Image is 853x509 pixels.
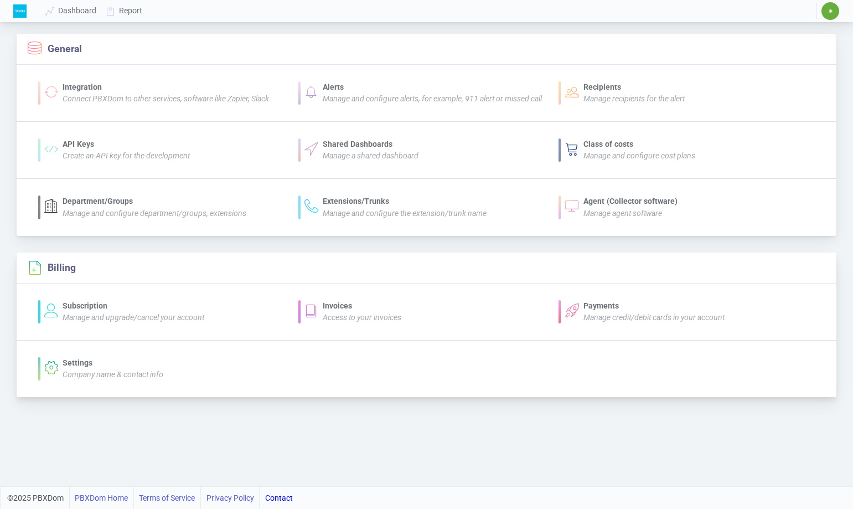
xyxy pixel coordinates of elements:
i: Manage and upgrade/cancel your account [63,313,204,322]
i: Manage credit/debit cards in your account [583,313,725,322]
i: Manage and configure department/groups, extensions [63,209,246,218]
a: Privacy Policy [206,487,254,509]
div: Payments [583,300,725,312]
a: Report [102,1,148,21]
i: Access to your invoices [323,313,401,322]
i: Manage and configure alerts, for example, 911 alert or missed call [323,94,542,103]
section: Billing [28,260,76,275]
div: Integration [63,81,269,93]
i: Manage and configure the extension/trunk name [323,209,487,218]
div: Shared Dashboards [323,138,418,150]
section: General [28,42,82,56]
div: Settings [63,357,163,369]
a: Terms of Service [139,487,195,509]
i: Manage and configure cost plans [583,151,695,160]
a: Dashboard [41,1,102,21]
span: ✷ [828,8,833,14]
div: Extensions/Trunks [323,196,487,207]
i: Connect PBXDom to other services, software like Zapier, Slack [63,94,269,103]
div: Agent (Collector software) [583,196,678,207]
i: Create an API key for the development [63,151,190,160]
div: Subscription [63,300,204,312]
i: Manage a shared dashboard [323,151,418,160]
a: Contact [265,487,293,509]
img: Logo [13,4,27,18]
div: API Keys [63,138,190,150]
i: Manage recipients for the alert [583,94,685,103]
div: ©2025 PBXDom [7,487,293,509]
div: Class of costs [583,138,695,150]
i: Manage agent software [583,209,662,218]
div: Department/Groups [63,196,246,207]
div: Invoices [323,300,401,312]
i: Company name & contact info [63,370,163,379]
button: ✷ [821,2,840,20]
div: Alerts [323,81,542,93]
div: Recipients [583,81,685,93]
a: PBXDom Home [75,487,128,509]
